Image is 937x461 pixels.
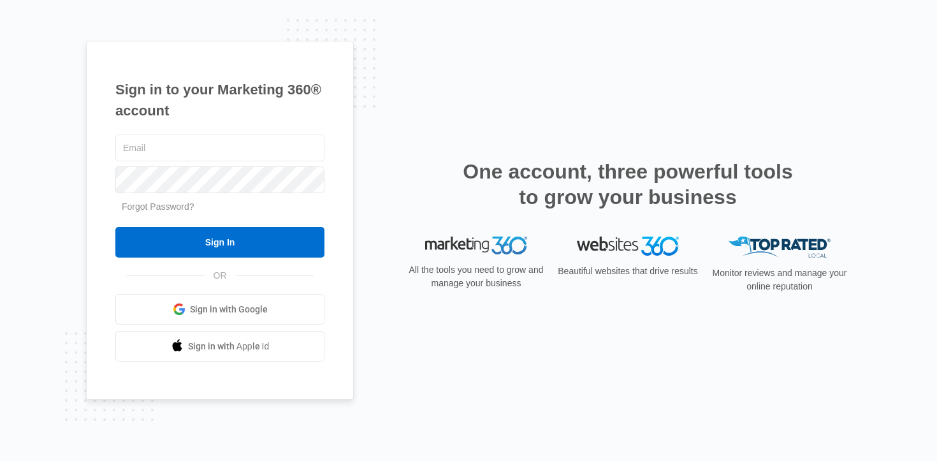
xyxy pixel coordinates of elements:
[405,263,548,290] p: All the tools you need to grow and manage your business
[556,265,699,278] p: Beautiful websites that drive results
[115,294,324,325] a: Sign in with Google
[459,159,797,210] h2: One account, three powerful tools to grow your business
[115,227,324,258] input: Sign In
[425,237,527,254] img: Marketing 360
[115,79,324,121] h1: Sign in to your Marketing 360® account
[205,269,236,282] span: OR
[729,237,831,258] img: Top Rated Local
[122,201,194,212] a: Forgot Password?
[115,331,324,362] a: Sign in with Apple Id
[577,237,679,255] img: Websites 360
[188,340,270,353] span: Sign in with Apple Id
[115,135,324,161] input: Email
[190,303,268,316] span: Sign in with Google
[708,267,851,293] p: Monitor reviews and manage your online reputation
